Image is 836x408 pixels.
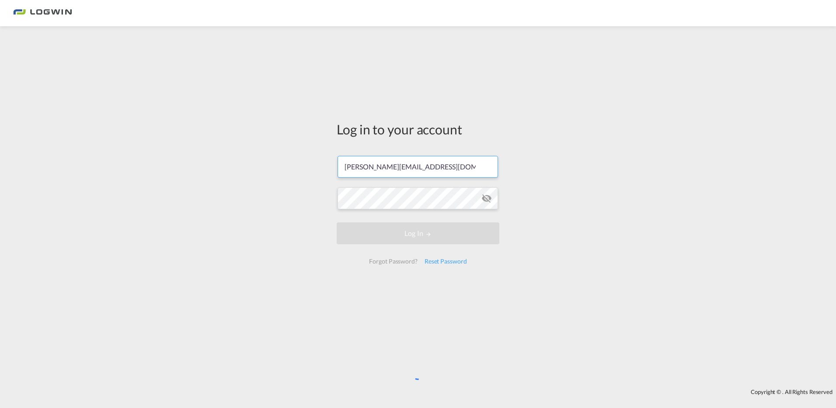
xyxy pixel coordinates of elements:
[337,120,499,138] div: Log in to your account
[481,193,492,204] md-icon: icon-eye-off
[337,222,499,244] button: LOGIN
[421,253,470,269] div: Reset Password
[13,4,72,23] img: bc73a0e0d8c111efacd525e4c8ad7d32.png
[338,156,498,178] input: Enter email/phone number
[366,253,421,269] div: Forgot Password?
